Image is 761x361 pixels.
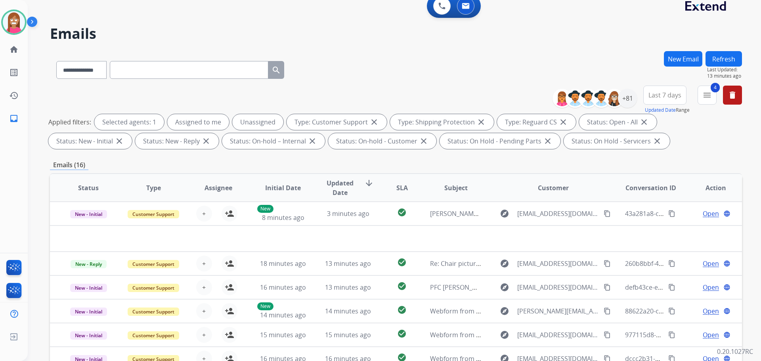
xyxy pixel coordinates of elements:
span: Open [703,209,719,218]
mat-icon: close [369,117,379,127]
span: defb43ce-e0b1-4a0b-8770-2921a4a13e40 [625,283,747,292]
span: [EMAIL_ADDRESS][DOMAIN_NAME] [517,209,599,218]
div: Status: New - Reply [135,133,219,149]
span: New - Initial [70,284,107,292]
mat-icon: content_copy [668,260,675,267]
img: avatar [3,11,25,33]
mat-icon: arrow_downward [364,178,374,188]
span: Open [703,283,719,292]
span: New - Initial [70,308,107,316]
span: [EMAIL_ADDRESS][DOMAIN_NAME] [517,259,599,268]
mat-icon: person_add [225,283,234,292]
span: 13 minutes ago [707,73,742,79]
mat-icon: content_copy [604,284,611,291]
span: 14 minutes ago [260,311,306,319]
mat-icon: person_add [225,209,234,218]
span: Open [703,259,719,268]
span: Customer Support [128,260,179,268]
mat-icon: content_copy [668,331,675,338]
span: Subject [444,183,468,193]
span: 260b8bbf-4c23-4f79-b0c0-cb7871e6f328 [625,259,743,268]
button: 4 [698,86,717,105]
span: + [202,259,206,268]
span: Status [78,183,99,193]
span: 43a281a8-cddb-41f2-88cd-86b31afc1fa3 [625,209,743,218]
span: 88622a20-c1a7-4e42-81be-088d371a0047 [625,307,748,315]
span: Customer Support [128,308,179,316]
mat-icon: check_circle [397,208,407,217]
div: Status: On-hold - Customer [328,133,436,149]
mat-icon: content_copy [668,308,675,315]
span: [PERSON_NAME] Claim [430,209,497,218]
mat-icon: explore [500,209,509,218]
mat-icon: check_circle [397,305,407,315]
mat-icon: search [272,65,281,75]
button: + [196,327,212,343]
mat-icon: home [9,45,19,54]
button: + [196,279,212,295]
mat-icon: explore [500,330,509,340]
div: Status: On Hold - Servicers [564,133,670,149]
p: Applied filters: [48,117,91,127]
mat-icon: close [308,136,317,146]
mat-icon: person_add [225,330,234,340]
span: 13 minutes ago [325,283,371,292]
span: Customer [538,183,569,193]
p: 0.20.1027RC [717,347,753,356]
span: Webform from [PERSON_NAME][EMAIL_ADDRESS][DOMAIN_NAME] on [DATE] [430,307,659,315]
span: Open [703,330,719,340]
mat-icon: check_circle [397,258,407,267]
span: Customer Support [128,210,179,218]
span: [EMAIL_ADDRESS][DOMAIN_NAME] [517,330,599,340]
span: 977115d8-bfaa-48fa-bab6-fe41fde142c2 [625,330,742,339]
mat-icon: close [419,136,428,146]
mat-icon: check_circle [397,329,407,338]
button: Updated Date [645,107,676,113]
span: [EMAIL_ADDRESS][DOMAIN_NAME] [517,283,599,292]
mat-icon: language [723,210,730,217]
span: Customer Support [128,284,179,292]
span: 13 minutes ago [325,259,371,268]
mat-icon: language [723,331,730,338]
mat-icon: content_copy [604,331,611,338]
div: +81 [618,89,637,108]
button: + [196,206,212,222]
span: Conversation ID [625,183,676,193]
mat-icon: language [723,308,730,315]
mat-icon: inbox [9,114,19,123]
mat-icon: language [723,284,730,291]
span: Customer Support [128,331,179,340]
button: New Email [664,51,702,67]
mat-icon: explore [500,259,509,268]
span: SLA [396,183,408,193]
span: + [202,306,206,316]
mat-icon: language [723,260,730,267]
span: Re: Chair pictures [430,259,483,268]
span: [PERSON_NAME][EMAIL_ADDRESS][DOMAIN_NAME] [517,306,599,316]
div: Status: New - Initial [48,133,132,149]
p: Emails (16) [50,160,88,170]
th: Action [677,174,742,202]
span: 3 minutes ago [327,209,369,218]
span: 18 minutes ago [260,259,306,268]
span: 16 minutes ago [260,283,306,292]
div: Selected agents: 1 [94,114,164,130]
span: + [202,283,206,292]
span: Open [703,306,719,316]
mat-icon: close [543,136,553,146]
mat-icon: explore [500,306,509,316]
span: Last Updated: [707,67,742,73]
span: Assignee [205,183,232,193]
span: Updated Date [322,178,358,197]
p: New [257,302,273,310]
span: Type [146,183,161,193]
mat-icon: list_alt [9,68,19,77]
mat-icon: check_circle [397,281,407,291]
mat-icon: close [639,117,649,127]
mat-icon: close [652,136,662,146]
mat-icon: content_copy [604,260,611,267]
span: + [202,209,206,218]
div: Unassigned [232,114,283,130]
button: Last 7 days [643,86,686,105]
p: New [257,205,273,213]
